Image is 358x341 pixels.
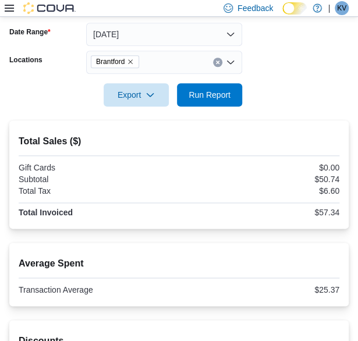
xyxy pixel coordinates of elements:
span: Run Report [189,89,231,101]
div: $50.74 [182,175,340,184]
label: Locations [9,55,42,65]
span: Export [111,83,162,106]
img: Cova [23,2,76,14]
div: $0.00 [182,163,340,172]
input: Dark Mode [282,2,307,15]
button: Clear input [213,58,222,67]
button: Remove Brantford from selection in this group [127,58,134,65]
strong: Total Invoiced [19,208,73,217]
span: Feedback [238,2,273,14]
label: Date Range [9,27,51,37]
h2: Total Sales ($) [19,134,339,148]
button: Export [104,83,169,106]
div: $57.34 [182,208,340,217]
span: KV [337,1,346,15]
div: Kierra Vape [335,1,349,15]
div: Transaction Average [19,285,177,294]
button: [DATE] [86,23,242,46]
div: Total Tax [19,186,177,196]
span: Brantford [96,56,125,68]
div: $25.37 [182,285,340,294]
span: Brantford [91,55,139,68]
div: Subtotal [19,175,177,184]
h2: Average Spent [19,257,339,271]
p: | [328,1,330,15]
button: Run Report [177,83,242,106]
div: $6.60 [182,186,340,196]
button: Open list of options [226,58,235,67]
div: Gift Cards [19,163,177,172]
